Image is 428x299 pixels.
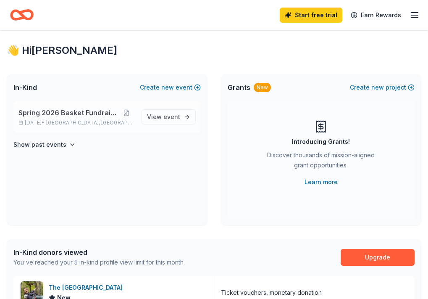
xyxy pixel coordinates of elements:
a: Start free trial [280,8,342,23]
div: Introducing Grants! [292,137,350,147]
p: [DATE] • [18,119,135,126]
a: View event [142,109,196,124]
span: event [163,113,180,120]
div: In-Kind donors viewed [13,247,185,257]
div: 👋 Hi [PERSON_NAME] [7,44,421,57]
h4: Show past events [13,140,66,150]
span: new [161,82,174,93]
a: Learn more [305,177,338,187]
div: New [254,83,271,92]
span: Grants [228,82,250,93]
span: [GEOGRAPHIC_DATA], [GEOGRAPHIC_DATA] [46,119,134,126]
span: Spring 2026 Basket Fundraiser [18,108,118,118]
div: Ticket vouchers, monetary donation [221,288,322,298]
button: Show past events [13,140,76,150]
div: The [GEOGRAPHIC_DATA] [49,283,126,293]
span: View [147,112,180,122]
span: In-Kind [13,82,37,93]
a: Upgrade [341,249,415,266]
div: Discover thousands of mission-aligned grant opportunities. [261,150,381,174]
button: Createnewevent [140,82,201,93]
button: Createnewproject [350,82,415,93]
a: Home [10,5,34,25]
div: You've reached your 5 in-kind profile view limit for this month. [13,257,185,267]
span: new [371,82,384,93]
a: Earn Rewards [346,8,406,23]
